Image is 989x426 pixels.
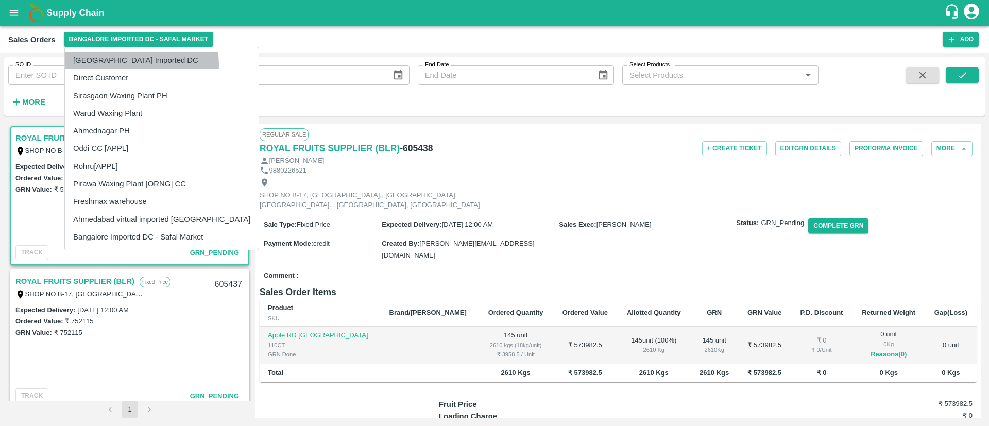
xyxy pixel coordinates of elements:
li: Ahmedabad virtual imported [GEOGRAPHIC_DATA] [65,211,259,228]
li: Sirasgaon Waxing Plant PH [65,87,259,105]
li: Bangalore Imported DC - Safal Market [65,228,259,246]
li: Direct Customer [65,69,259,87]
li: Rohru[APPL] [65,158,259,175]
li: Warud Waxing Plant [65,105,259,122]
li: Freshmax warehouse [65,193,259,210]
li: [GEOGRAPHIC_DATA] Imported DC [65,52,259,69]
li: Pirawa Waxing Plant [ORNG] CC [65,175,259,193]
li: Ahmednagar PH [65,122,259,140]
li: Oddi CC [APPL] [65,140,259,157]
